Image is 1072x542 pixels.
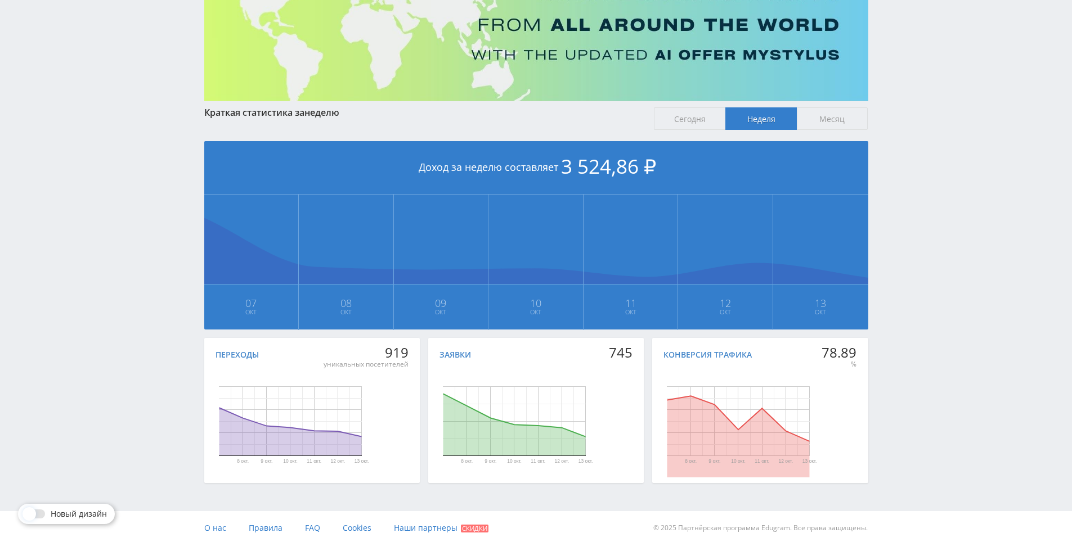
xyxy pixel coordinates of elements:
[725,107,797,130] span: Неделя
[354,459,369,464] text: 13 окт.
[204,107,643,118] div: Краткая статистика за
[663,350,752,359] div: Конверсия трафика
[461,459,473,464] text: 8 окт.
[394,522,457,533] span: Наши партнеры
[461,525,488,532] span: Скидки
[531,459,545,464] text: 11 окт.
[685,459,697,464] text: 8 окт.
[822,345,856,360] div: 78.89
[802,459,817,464] text: 13 окт.
[283,459,298,464] text: 10 окт.
[679,299,772,308] span: 12
[249,522,282,533] span: Правила
[205,308,298,317] span: Окт
[507,459,522,464] text: 10 окт.
[561,153,656,179] span: 3 524,86 ₽
[654,107,725,130] span: Сегодня
[182,365,398,477] svg: Диаграмма.
[216,350,259,359] div: Переходы
[554,459,569,464] text: 12 окт.
[330,459,345,464] text: 12 окт.
[439,350,471,359] div: Заявки
[609,345,633,360] div: 745
[394,308,488,317] span: Окт
[755,459,769,464] text: 11 окт.
[204,522,226,533] span: О нас
[343,522,371,533] span: Cookies
[299,299,393,308] span: 08
[822,360,856,369] div: %
[630,365,846,477] svg: Диаграмма.
[304,106,339,119] span: неделю
[774,308,868,317] span: Окт
[406,365,622,477] svg: Диаграмма.
[489,308,582,317] span: Окт
[261,459,272,464] text: 9 окт.
[324,345,409,360] div: 919
[578,459,593,464] text: 13 окт.
[679,308,772,317] span: Окт
[51,509,107,518] span: Новый дизайн
[305,522,320,533] span: FAQ
[307,459,321,464] text: 11 окт.
[485,459,496,464] text: 9 окт.
[204,141,868,195] div: Доход за неделю составляет
[778,459,793,464] text: 12 окт.
[299,308,393,317] span: Окт
[584,308,678,317] span: Окт
[489,299,582,308] span: 10
[797,107,868,130] span: Месяц
[324,360,409,369] div: уникальных посетителей
[584,299,678,308] span: 11
[394,299,488,308] span: 09
[708,459,720,464] text: 9 окт.
[205,299,298,308] span: 07
[774,299,868,308] span: 13
[731,459,746,464] text: 10 окт.
[237,459,249,464] text: 8 окт.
